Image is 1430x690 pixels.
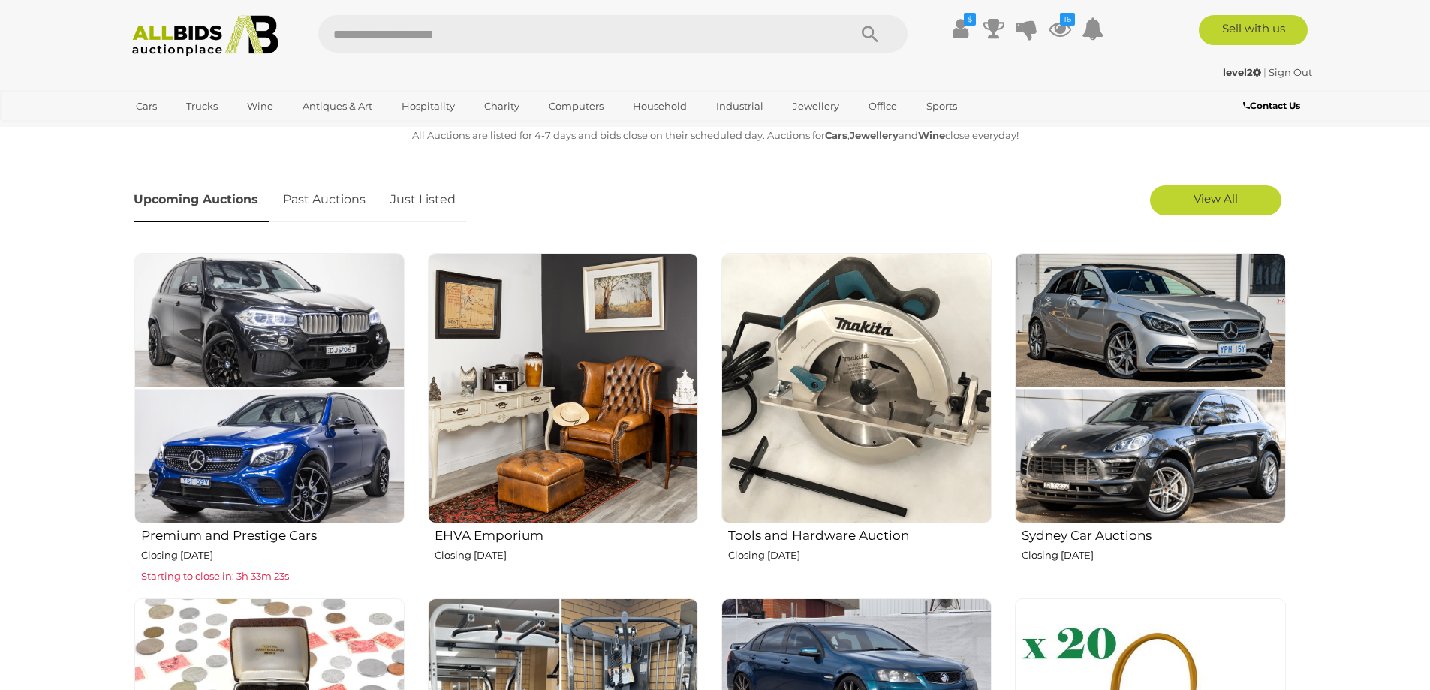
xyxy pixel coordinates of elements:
[859,94,907,119] a: Office
[1243,98,1304,114] a: Contact Us
[134,178,269,222] a: Upcoming Auctions
[134,127,1297,144] p: All Auctions are listed for 4-7 days and bids close on their scheduled day. Auctions for , and cl...
[1263,66,1266,78] span: |
[126,94,167,119] a: Cars
[141,570,289,582] span: Starting to close in: 3h 33m 23s
[721,253,992,523] img: Tools and Hardware Auction
[918,129,945,141] strong: Wine
[435,547,698,564] p: Closing [DATE]
[134,252,405,586] a: Premium and Prestige Cars Closing [DATE] Starting to close in: 3h 33m 23s
[126,119,252,143] a: [GEOGRAPHIC_DATA]
[1060,13,1075,26] i: 16
[1243,100,1300,111] b: Contact Us
[428,253,698,523] img: EHVA Emporium
[1223,66,1261,78] strong: level2
[1223,66,1263,78] a: level2
[1022,525,1285,543] h2: Sydney Car Auctions
[1014,252,1285,586] a: Sydney Car Auctions Closing [DATE]
[825,129,847,141] strong: Cars
[917,94,967,119] a: Sports
[176,94,227,119] a: Trucks
[850,129,899,141] strong: Jewellery
[721,252,992,586] a: Tools and Hardware Auction Closing [DATE]
[474,94,529,119] a: Charity
[706,94,773,119] a: Industrial
[964,13,976,26] i: $
[427,252,698,586] a: EHVA Emporium Closing [DATE]
[623,94,697,119] a: Household
[435,525,698,543] h2: EHVA Emporium
[141,547,405,564] p: Closing [DATE]
[728,525,992,543] h2: Tools and Hardware Auction
[272,178,377,222] a: Past Auctions
[141,525,405,543] h2: Premium and Prestige Cars
[1150,185,1281,215] a: View All
[950,15,972,42] a: $
[1199,15,1308,45] a: Sell with us
[1022,547,1285,564] p: Closing [DATE]
[1049,15,1071,42] a: 16
[237,94,283,119] a: Wine
[379,178,467,222] a: Just Listed
[1194,191,1238,206] span: View All
[539,94,613,119] a: Computers
[124,15,287,56] img: Allbids.com.au
[783,94,849,119] a: Jewellery
[1015,253,1285,523] img: Sydney Car Auctions
[832,15,908,53] button: Search
[392,94,465,119] a: Hospitality
[134,253,405,523] img: Premium and Prestige Cars
[728,547,992,564] p: Closing [DATE]
[1269,66,1312,78] a: Sign Out
[293,94,382,119] a: Antiques & Art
